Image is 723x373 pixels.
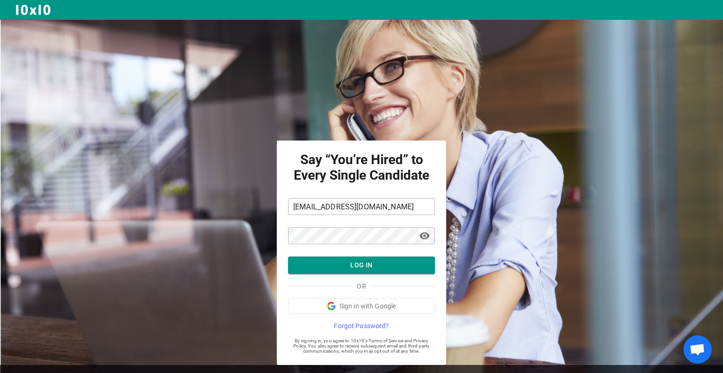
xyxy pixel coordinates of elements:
span: By signing in, you agree to 10x10's Terms of Service and Privacy Policy. You also agree to receiv... [288,338,435,354]
span: visibility [419,230,430,241]
button: Sign in with Google [288,298,435,314]
span: OR [357,282,366,291]
button: LOG IN [288,257,435,274]
span: Sign in with Google [339,301,396,311]
strong: Say “You’re Hired” to Every Single Candidate [288,152,435,183]
div: Open chat [683,335,712,364]
input: Email Address* [288,199,435,214]
img: Logo [15,4,52,16]
span: Forgot Password? [334,321,389,331]
a: Forgot Password? [288,321,435,331]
